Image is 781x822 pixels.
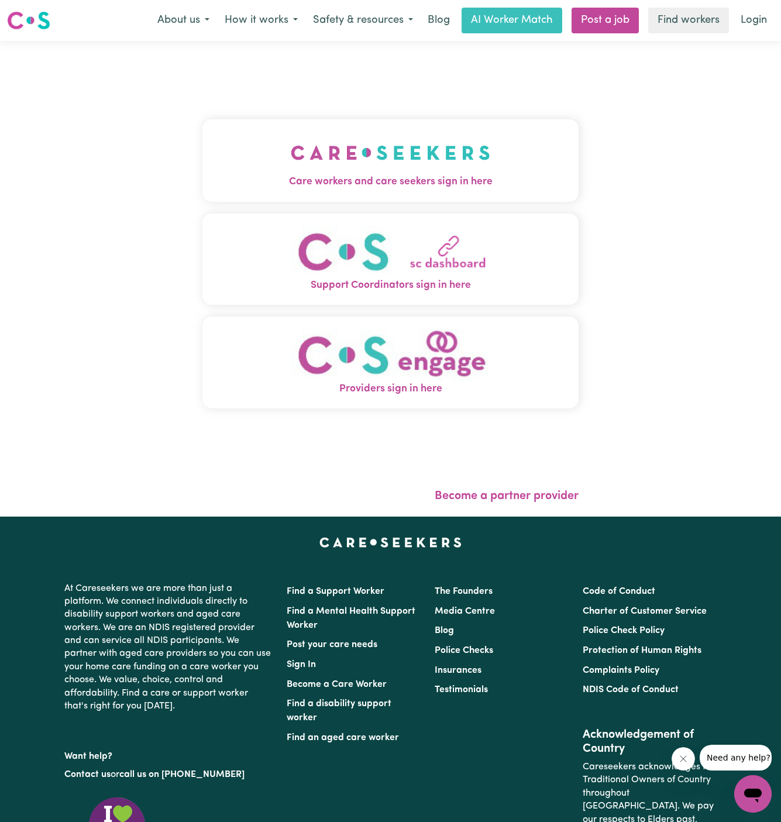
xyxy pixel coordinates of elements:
[202,381,579,397] span: Providers sign in here
[462,8,562,33] a: AI Worker Match
[287,699,391,723] a: Find a disability support worker
[435,666,481,675] a: Insurances
[202,119,579,201] button: Care workers and care seekers sign in here
[202,214,579,305] button: Support Coordinators sign in here
[64,763,273,786] p: or
[7,10,50,31] img: Careseekers logo
[583,626,665,635] a: Police Check Policy
[287,587,384,596] a: Find a Support Worker
[435,646,493,655] a: Police Checks
[119,770,245,779] a: call us on [PHONE_NUMBER]
[7,7,50,34] a: Careseekers logo
[287,733,399,742] a: Find an aged care worker
[305,8,421,33] button: Safety & resources
[583,607,707,616] a: Charter of Customer Service
[572,8,639,33] a: Post a job
[583,587,655,596] a: Code of Conduct
[287,660,316,669] a: Sign In
[734,775,772,813] iframe: Button to launch messaging window
[435,626,454,635] a: Blog
[435,587,493,596] a: The Founders
[435,685,488,694] a: Testimonials
[648,8,729,33] a: Find workers
[700,745,772,771] iframe: Message from company
[64,770,111,779] a: Contact us
[583,646,701,655] a: Protection of Human Rights
[202,174,579,190] span: Care workers and care seekers sign in here
[672,747,695,771] iframe: Close message
[64,577,273,718] p: At Careseekers we are more than just a platform. We connect individuals directly to disability su...
[202,278,579,293] span: Support Coordinators sign in here
[734,8,774,33] a: Login
[435,490,579,502] a: Become a partner provider
[583,666,659,675] a: Complaints Policy
[150,8,217,33] button: About us
[435,607,495,616] a: Media Centre
[421,8,457,33] a: Blog
[583,728,717,756] h2: Acknowledgement of Country
[583,685,679,694] a: NDIS Code of Conduct
[287,680,387,689] a: Become a Care Worker
[287,640,377,649] a: Post your care needs
[64,745,273,763] p: Want help?
[202,317,579,408] button: Providers sign in here
[217,8,305,33] button: How it works
[319,538,462,547] a: Careseekers home page
[287,607,415,630] a: Find a Mental Health Support Worker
